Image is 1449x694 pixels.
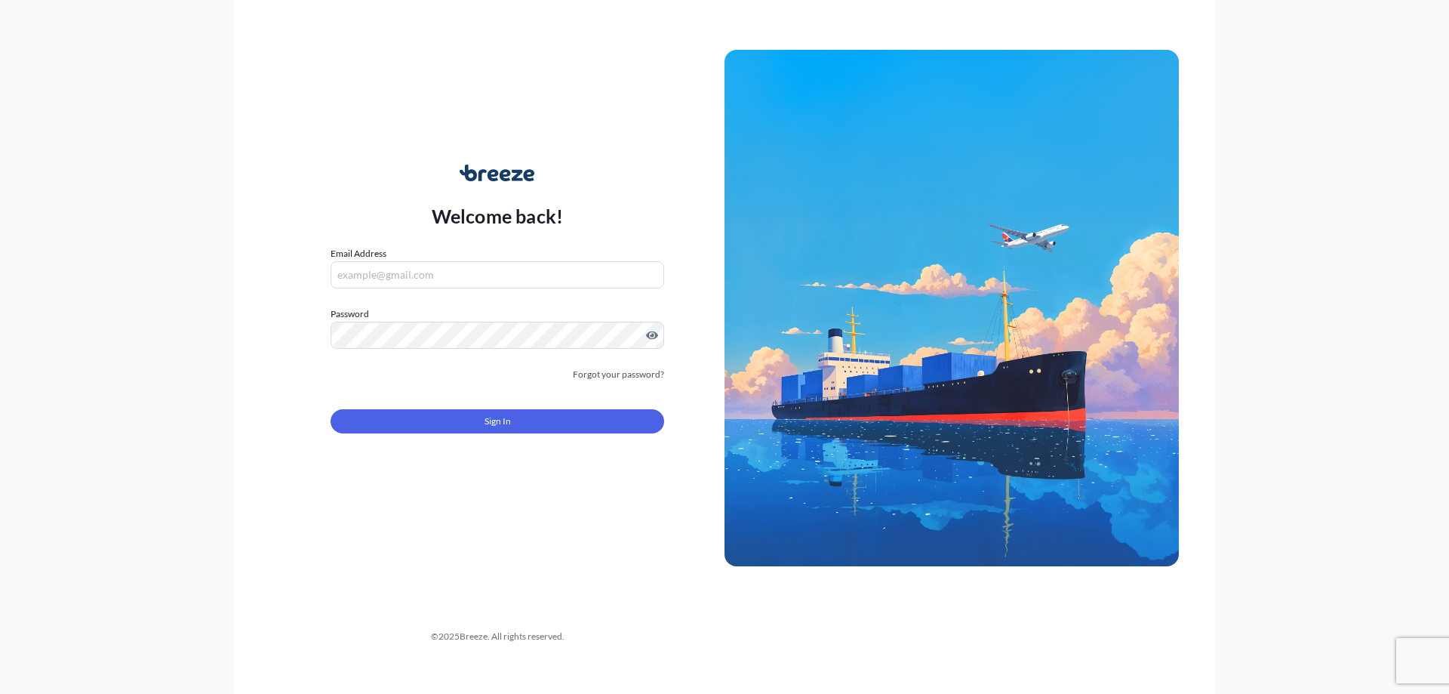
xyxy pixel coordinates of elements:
[646,329,658,341] button: Show password
[331,261,664,288] input: example@gmail.com
[270,629,724,644] div: © 2025 Breeze. All rights reserved.
[432,204,564,228] p: Welcome back!
[331,409,664,433] button: Sign In
[485,414,511,429] span: Sign In
[573,367,664,382] a: Forgot your password?
[331,307,664,322] label: Password
[724,50,1179,566] img: Ship illustration
[331,246,386,261] label: Email Address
